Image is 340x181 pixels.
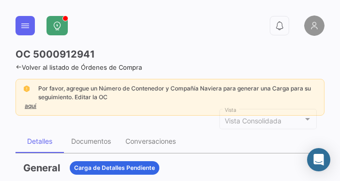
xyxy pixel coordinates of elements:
[15,63,142,71] a: Volver al listado de Órdenes de Compra
[38,85,311,101] span: Por favor, agregue un Número de Contenedor y Compañía Naviera para generar una Carga para su segu...
[23,102,38,109] a: aquí
[27,137,52,145] div: Detalles
[74,164,155,172] span: Carga de Detalles Pendiente
[125,137,176,145] div: Conversaciones
[307,148,330,171] div: Abrir Intercom Messenger
[71,137,111,145] div: Documentos
[225,117,281,125] span: Vista Consolidada
[304,15,325,36] img: placeholder-user.png
[23,161,60,175] h3: General
[15,47,95,61] h3: OC 5000912941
